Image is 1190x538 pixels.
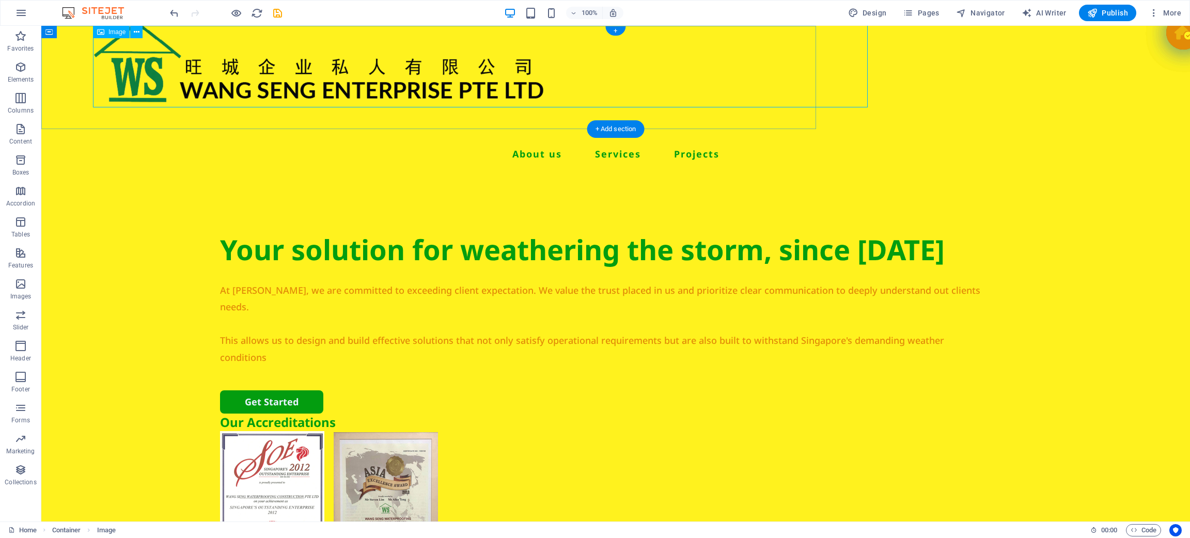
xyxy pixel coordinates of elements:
[52,524,81,536] span: Click to select. Double-click to edit
[1145,5,1185,21] button: More
[8,106,34,115] p: Columns
[59,7,137,19] img: Editor Logo
[12,168,29,177] p: Boxes
[108,29,126,35] span: Image
[848,8,887,18] span: Design
[956,8,1005,18] span: Navigator
[844,5,891,21] div: Design (Ctrl+Alt+Y)
[7,44,34,53] p: Favorites
[230,7,242,19] button: Click here to leave preview mode and continue editing
[1087,8,1128,18] span: Publish
[251,7,263,19] i: Reload page
[582,7,598,19] h6: 100%
[52,524,116,536] nav: breadcrumb
[952,5,1009,21] button: Navigator
[1108,526,1110,534] span: :
[168,7,180,19] button: undo
[1149,8,1181,18] span: More
[11,385,30,393] p: Footer
[1079,5,1136,21] button: Publish
[13,323,29,331] p: Slider
[608,8,618,18] i: On resize automatically adjust zoom level to fit chosen device.
[844,5,891,21] button: Design
[168,7,180,19] i: Undo: Change image (Ctrl+Z)
[587,120,645,138] div: + Add section
[10,292,32,300] p: Images
[11,230,30,239] p: Tables
[1101,524,1117,536] span: 00 00
[8,261,33,270] p: Features
[605,26,625,36] div: +
[1126,524,1161,536] button: Code
[6,199,35,208] p: Accordion
[6,447,35,455] p: Marketing
[1169,524,1182,536] button: Usercentrics
[250,7,263,19] button: reload
[97,524,116,536] span: Click to select. Double-click to edit
[903,8,939,18] span: Pages
[8,75,34,84] p: Elements
[566,7,603,19] button: 100%
[9,137,32,146] p: Content
[1090,524,1118,536] h6: Session time
[10,354,31,362] p: Header
[5,478,36,486] p: Collections
[1017,5,1071,21] button: AI Writer
[1022,8,1067,18] span: AI Writer
[272,7,284,19] i: Save (Ctrl+S)
[11,416,30,424] p: Forms
[8,524,37,536] a: Click to cancel selection. Double-click to open Pages
[1131,524,1156,536] span: Code
[899,5,943,21] button: Pages
[271,7,284,19] button: save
